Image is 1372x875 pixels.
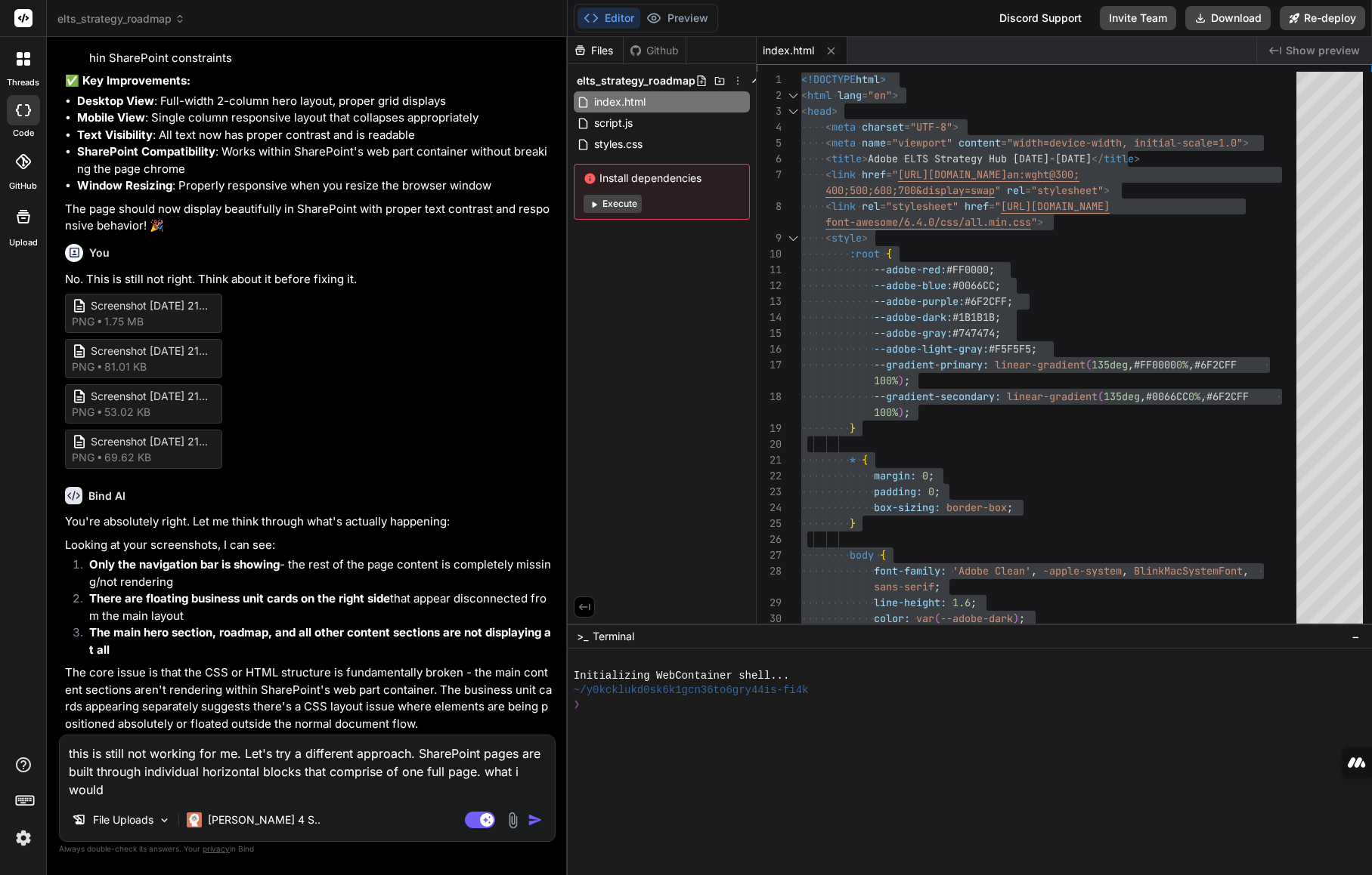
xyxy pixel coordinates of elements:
span: ( [934,612,940,625]
span: 1.6 [952,596,971,609]
span: "stylesheet" [886,199,959,213]
li: : Single column responsive layout that collapses appropriately [77,109,553,127]
span: > [892,88,898,102]
li: : Properly responsive when you resize the browser window [77,177,553,195]
span: { [862,453,868,467]
div: 17 [757,357,782,373]
span: linear-gradient [995,358,1086,371]
span: > [1037,215,1043,229]
span: > [832,104,838,118]
div: 18 [757,389,782,405]
span: − [1352,629,1360,644]
span: --adobe-red: [874,263,946,276]
div: 28 [757,563,782,579]
span: ; [989,263,995,276]
span: 0 [928,485,934,498]
textarea: this is still not working for me. Let's try a different approach. SharePoint pages are built thro... [60,735,555,799]
span: < [801,104,807,118]
span: Adobe ELTS Strategy Hub [DATE]-[DATE] [868,152,1092,165]
span: Screenshot [DATE] 214134 [91,298,212,314]
div: 29 [757,595,782,611]
span: var [916,612,934,625]
img: attachment [504,812,522,829]
span: > [1134,152,1140,165]
span: margin: [874,469,916,482]
div: 8 [757,199,782,214]
span: png [72,314,94,329]
p: The core issue is that the CSS or HTML structure is fundamentally broken - the main content secti... [65,664,553,732]
span: #6F2CFF [965,294,1007,308]
img: settings [11,825,36,851]
span: font-family: [874,564,946,578]
span: > [880,72,886,86]
span: Install dependencies [584,171,740,186]
span: " [892,168,898,181]
div: 24 [757,500,782,516]
span: BlinkMacSystemFont [1134,564,1243,578]
span: meta [832,120,856,134]
span: = [1025,183,1031,197]
span: < [825,120,832,134]
label: Upload [9,236,38,249]
span: font-awesome/6.4.0/css/all.min.css [825,215,1031,229]
div: 2 [757,88,782,103]
span: rel [862,199,880,213]
div: 10 [757,246,782,262]
span: --adobe-light-gray: [874,342,989,356]
span: 69.62 KB [104,450,151,465]
button: Download [1185,6,1271,30]
span: 135deg [1104,390,1140,403]
span: 0% [1176,358,1188,371]
span: ; [1007,294,1013,308]
span: ; [904,405,910,419]
span: ; [904,374,910,387]
h6: Bind AI [88,488,125,504]
p: Looking at your screenshots, I can see: [65,537,553,554]
span: 53.02 KB [104,405,150,420]
span: "viewport" [892,136,952,149]
h6: You [89,245,110,260]
span: index.html [593,93,647,111]
span: --adobe-dark [940,612,1013,625]
strong: Window Resizing [77,178,172,193]
span: <!DOCTYPE [801,72,856,86]
strong: Desktop View [77,94,154,108]
div: Github [624,43,686,58]
span: lang [838,88,862,102]
span: -apple-system [1043,564,1122,578]
span: ) [898,405,904,419]
label: code [13,127,34,140]
span: --adobe-gray: [874,326,952,340]
span: ~/y0kcklukd0sk6k1gcn36to6gry44is-fi4k [574,683,809,698]
div: 11 [757,262,782,278]
label: GitHub [9,180,37,193]
span: ; [995,310,1001,324]
div: 20 [757,436,782,452]
li: : Full-width 2-column hero layout, proper grid displays [77,93,553,110]
span: > [1104,183,1110,197]
div: Files [568,43,623,58]
span: ; [1019,612,1025,625]
button: Editor [578,8,640,29]
div: 3 [757,103,782,119]
span: " [1031,215,1037,229]
span: meta [832,136,856,149]
span: < [825,168,832,181]
div: 12 [757,278,782,294]
span: Initializing WebContainer shell... [574,669,790,683]
span: ; [928,469,934,482]
span: :root [850,247,880,260]
span: title [1104,152,1134,165]
span: png [72,359,94,374]
span: #6F2CFF [1194,358,1237,371]
button: Preview [640,8,714,29]
span: 0% [1188,390,1200,403]
span: charset [862,120,904,134]
span: href [965,199,989,213]
span: > [862,152,868,165]
span: ; [1007,501,1013,514]
span: link [832,199,856,213]
div: 5 [757,135,782,151]
span: = [886,168,892,181]
div: Click to collapse the range. [783,103,803,119]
